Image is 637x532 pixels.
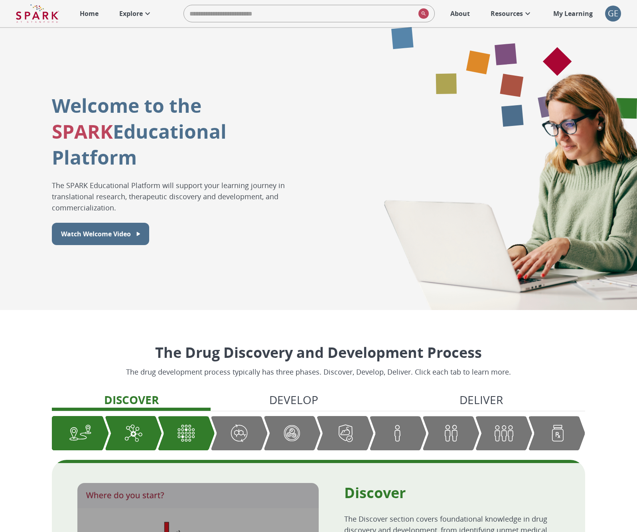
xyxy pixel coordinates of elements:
p: The SPARK Educational Platform will support your learning journey in translational research, ther... [52,180,310,213]
p: Develop [269,391,318,408]
div: Graphic showing the progression through the Discover, Develop, and Deliver pipeline, highlighting... [52,416,585,450]
p: Watch Welcome Video [61,229,131,239]
p: Discover [104,391,159,408]
p: Resources [491,9,523,18]
p: Welcome to the Educational Platform [52,92,310,170]
img: Logo of SPARK at Stanford [16,4,59,23]
div: GE [605,6,621,22]
span: SPARK [52,118,113,144]
a: Explore [115,5,156,22]
button: search [415,5,429,22]
a: About [446,5,474,22]
a: My Learning [549,5,597,22]
a: Home [76,5,103,22]
p: The drug development process typically has three phases. Discover, Develop, Deliver. Click each t... [126,367,511,377]
p: Deliver [460,391,503,408]
button: account of current user [605,6,621,22]
button: Watch Welcome Video [52,223,149,245]
p: Discover [344,483,560,503]
p: My Learning [553,9,593,18]
p: The Drug Discovery and Development Process [126,342,511,363]
p: Home [80,9,99,18]
a: Resources [487,5,536,22]
p: Explore [119,9,143,18]
p: About [450,9,470,18]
